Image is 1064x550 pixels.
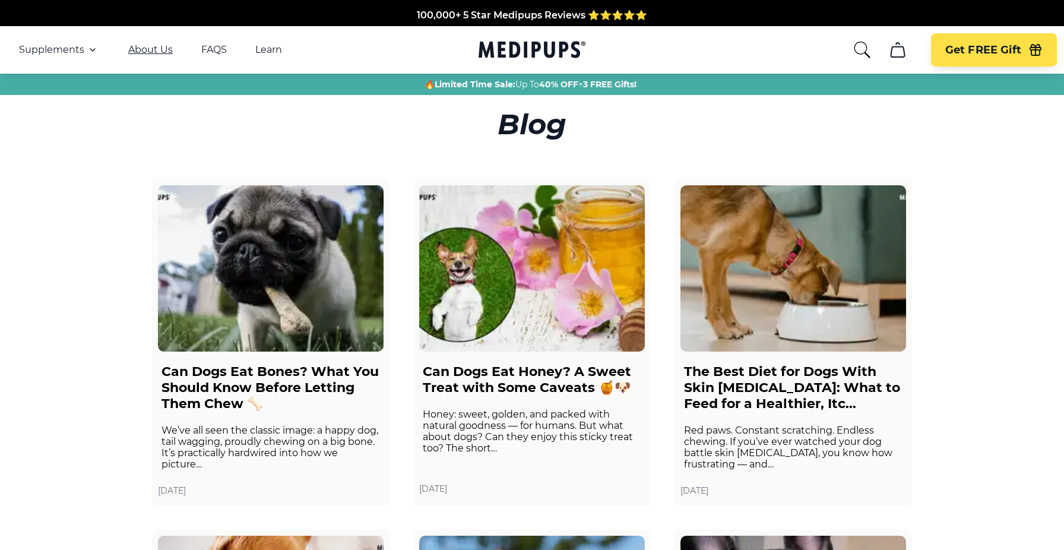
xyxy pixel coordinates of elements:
button: Supplements [19,43,100,57]
h2: Can Dogs Eat Honey? A Sweet Treat with Some Caveats 🍯🐶 [423,363,641,396]
span: Made In The [GEOGRAPHIC_DATA] from domestic & globally sourced ingredients [335,24,730,35]
span: 🔥 Up To + [425,78,636,90]
p: Honey: sweet, golden, and packed with natural goodness — for humans. But what about dogs? Can the... [423,409,641,454]
a: Can Dogs Eat Bones? What You Should Know Before Letting Them Chew 🦴We’ve all seen the classic ima... [152,179,389,506]
h2: Can Dogs Eat Bones? What You Should Know Before Letting Them Chew 🦴 [161,363,380,412]
img: Dog with bones [158,185,384,352]
img: Dog with honey [419,185,645,352]
a: The Best Diet for Dogs With Skin [MEDICAL_DATA]: What to Feed for a Healthier, Itc...Red paws. Co... [674,179,912,506]
a: FAQS [201,44,227,56]
h2: The Best Diet for Dogs With Skin [MEDICAL_DATA]: What to Feed for a Healthier, Itc... [684,363,902,412]
a: About Us [128,44,173,56]
img: The Best Diet For Dogs With Skin Allergies [680,185,906,352]
span: Supplements [19,44,84,56]
span: [DATE] [419,483,645,494]
button: Get FREE Gift [931,33,1057,67]
button: search [853,40,872,59]
button: cart [883,36,912,64]
a: Learn [255,44,282,56]
span: [DATE] [680,485,906,496]
span: Get FREE Gift [945,43,1021,57]
a: Can Dogs Eat Honey? A Sweet Treat with Some Caveats 🍯🐶Honey: sweet, golden, and packed with natur... [413,179,651,506]
h3: Blog [152,107,912,141]
p: We’ve all seen the classic image: a happy dog, tail wagging, proudly chewing on a big bone. It’s ... [161,425,380,470]
a: Medipups [479,39,585,63]
span: 100,000+ 5 Star Medipups Reviews ⭐️⭐️⭐️⭐️⭐️ [417,10,647,21]
p: Red paws. Constant scratching. Endless chewing. If you’ve ever watched your dog battle skin [MEDI... [684,425,902,470]
span: [DATE] [158,485,384,496]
